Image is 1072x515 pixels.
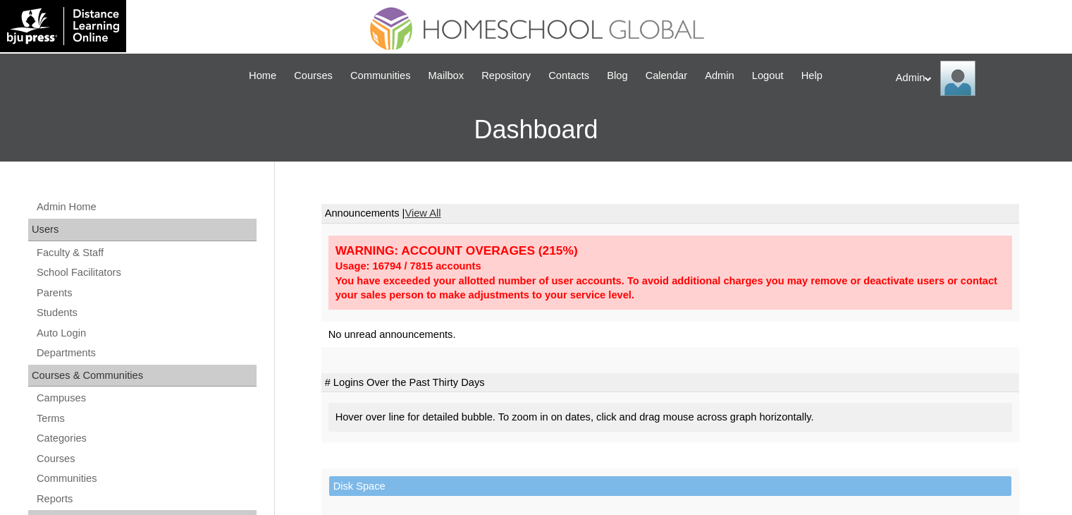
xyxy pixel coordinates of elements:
[35,410,257,428] a: Terms
[794,68,830,84] a: Help
[481,68,531,84] span: Repository
[705,68,734,84] span: Admin
[752,68,784,84] span: Logout
[405,207,440,219] a: View All
[421,68,472,84] a: Mailbox
[329,476,1011,497] td: Disk Space
[940,61,975,96] img: Admin Homeschool Global
[35,325,257,342] a: Auto Login
[321,322,1019,348] td: No unread announcements.
[474,68,538,84] a: Repository
[548,68,589,84] span: Contacts
[350,68,411,84] span: Communities
[343,68,418,84] a: Communities
[541,68,596,84] a: Contacts
[896,61,1058,96] div: Admin
[429,68,464,84] span: Mailbox
[335,243,1005,259] div: WARNING: ACCOUNT OVERAGES (215%)
[35,198,257,216] a: Admin Home
[287,68,340,84] a: Courses
[335,260,481,272] strong: Usage: 16794 / 7815 accounts
[335,274,1005,303] div: You have exceeded your allotted number of user accounts. To avoid additional charges you may remo...
[28,219,257,241] div: Users
[639,68,694,84] a: Calendar
[607,68,627,84] span: Blog
[35,490,257,508] a: Reports
[294,68,333,84] span: Courses
[242,68,283,84] a: Home
[698,68,741,84] a: Admin
[600,68,634,84] a: Blog
[35,470,257,487] a: Communities
[35,304,257,322] a: Students
[35,389,257,407] a: Campuses
[7,7,119,45] img: logo-white.png
[321,373,1019,393] td: # Logins Over the Past Thirty Days
[35,430,257,447] a: Categories
[28,365,257,387] div: Courses & Communities
[7,98,1065,162] h3: Dashboard
[35,450,257,468] a: Courses
[328,403,1012,432] div: Hover over line for detailed bubble. To zoom in on dates, click and drag mouse across graph horiz...
[35,284,257,302] a: Parents
[646,68,687,84] span: Calendar
[35,244,257,262] a: Faculty & Staff
[321,204,1019,224] td: Announcements |
[249,68,276,84] span: Home
[801,68,823,84] span: Help
[745,68,791,84] a: Logout
[35,344,257,362] a: Departments
[35,264,257,281] a: School Facilitators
